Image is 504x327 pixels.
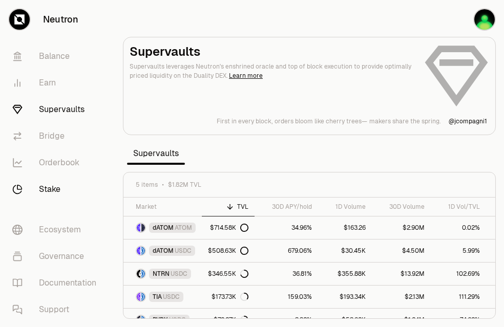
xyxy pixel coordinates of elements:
[153,224,174,232] span: dATOM
[202,286,255,308] a: $173.73K
[4,216,111,243] a: Ecosystem
[137,270,140,278] img: NTRN Logo
[431,216,486,239] a: 0.02%
[137,316,140,324] img: DYDX Logo
[137,247,140,255] img: dATOM Logo
[127,143,185,164] span: Supervaults
[474,9,495,30] img: 02
[141,270,145,278] img: USDC Logo
[4,43,111,70] a: Balance
[318,239,372,262] a: $30.45K
[175,224,192,232] span: ATOM
[208,203,248,211] div: TVL
[169,316,186,324] span: USDC
[261,203,312,211] div: 30D APY/hold
[4,243,111,270] a: Governance
[163,293,180,301] span: USDC
[175,247,192,255] span: USDC
[372,263,431,285] a: $13.92M
[255,216,318,239] a: 34.96%
[324,203,366,211] div: 1D Volume
[318,216,372,239] a: $163.26
[4,149,111,176] a: Orderbook
[153,247,174,255] span: dATOM
[4,123,111,149] a: Bridge
[130,43,415,60] h2: Supervaults
[202,239,255,262] a: $508.63K
[202,263,255,285] a: $346.55K
[431,263,486,285] a: 102.69%
[318,286,372,308] a: $193.34K
[255,286,318,308] a: 159.03%
[208,270,248,278] div: $346.55K
[449,117,487,125] p: @ jcompagni1
[153,293,162,301] span: TIA
[141,224,145,232] img: ATOM Logo
[212,293,248,301] div: $173.73K
[123,216,202,239] a: dATOM LogoATOM LogodATOMATOM
[210,224,248,232] div: $714.58K
[153,270,170,278] span: NTRN
[372,216,431,239] a: $2.90M
[378,203,425,211] div: 30D Volume
[141,293,145,301] img: USDC Logo
[136,181,158,189] span: 5 items
[4,270,111,296] a: Documentation
[4,70,111,96] a: Earn
[275,117,367,125] p: orders bloom like cherry trees—
[123,239,202,262] a: dATOM LogoUSDC LogodATOMUSDC
[4,296,111,323] a: Support
[168,181,201,189] span: $1.82M TVL
[208,247,248,255] div: $508.63K
[431,239,486,262] a: 5.99%
[449,117,487,125] a: @jcompagni1
[141,316,145,324] img: USDC Logo
[255,263,318,285] a: 36.81%
[171,270,187,278] span: USDC
[437,203,480,211] div: 1D Vol/TVL
[123,286,202,308] a: TIA LogoUSDC LogoTIAUSDC
[217,117,272,125] p: First in every block,
[130,62,415,80] p: Supervaults leverages Neutron's enshrined oracle and top of block execution to provide optimally ...
[123,263,202,285] a: NTRN LogoUSDC LogoNTRNUSDC
[202,216,255,239] a: $714.58K
[255,239,318,262] a: 679.06%
[372,239,431,262] a: $4.50M
[372,286,431,308] a: $2.13M
[137,224,140,232] img: dATOM Logo
[153,316,168,324] span: DYDX
[229,72,263,80] a: Learn more
[4,176,111,203] a: Stake
[136,203,196,211] div: Market
[4,96,111,123] a: Supervaults
[431,286,486,308] a: 111.29%
[141,247,145,255] img: USDC Logo
[369,117,440,125] p: makers share the spring.
[137,293,140,301] img: TIA Logo
[214,316,248,324] div: $72.27K
[217,117,440,125] a: First in every block,orders bloom like cherry trees—makers share the spring.
[318,263,372,285] a: $355.88K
